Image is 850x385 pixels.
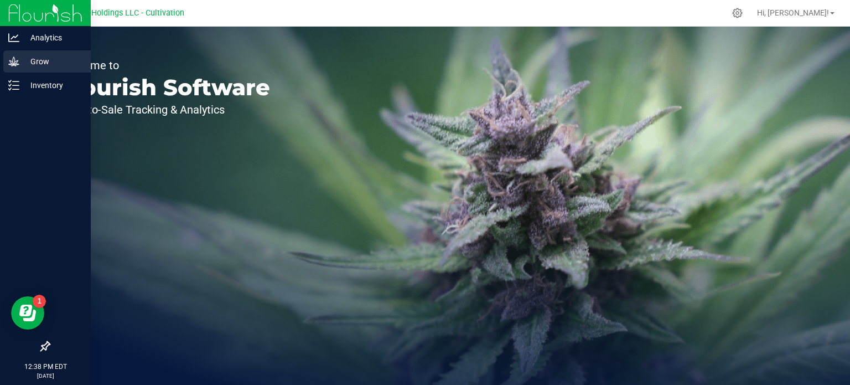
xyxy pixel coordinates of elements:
[19,31,86,44] p: Analytics
[19,79,86,92] p: Inventory
[19,55,86,68] p: Grow
[8,80,19,91] inline-svg: Inventory
[8,56,19,67] inline-svg: Grow
[60,60,270,71] p: Welcome to
[730,8,744,18] div: Manage settings
[5,362,86,372] p: 12:38 PM EDT
[60,76,270,99] p: Flourish Software
[757,8,829,17] span: Hi, [PERSON_NAME]!
[5,372,86,380] p: [DATE]
[60,104,270,115] p: Seed-to-Sale Tracking & Analytics
[33,295,46,308] iframe: Resource center unread badge
[8,32,19,43] inline-svg: Analytics
[42,8,184,18] span: Riviera Creek Holdings LLC - Cultivation
[11,296,44,330] iframe: Resource center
